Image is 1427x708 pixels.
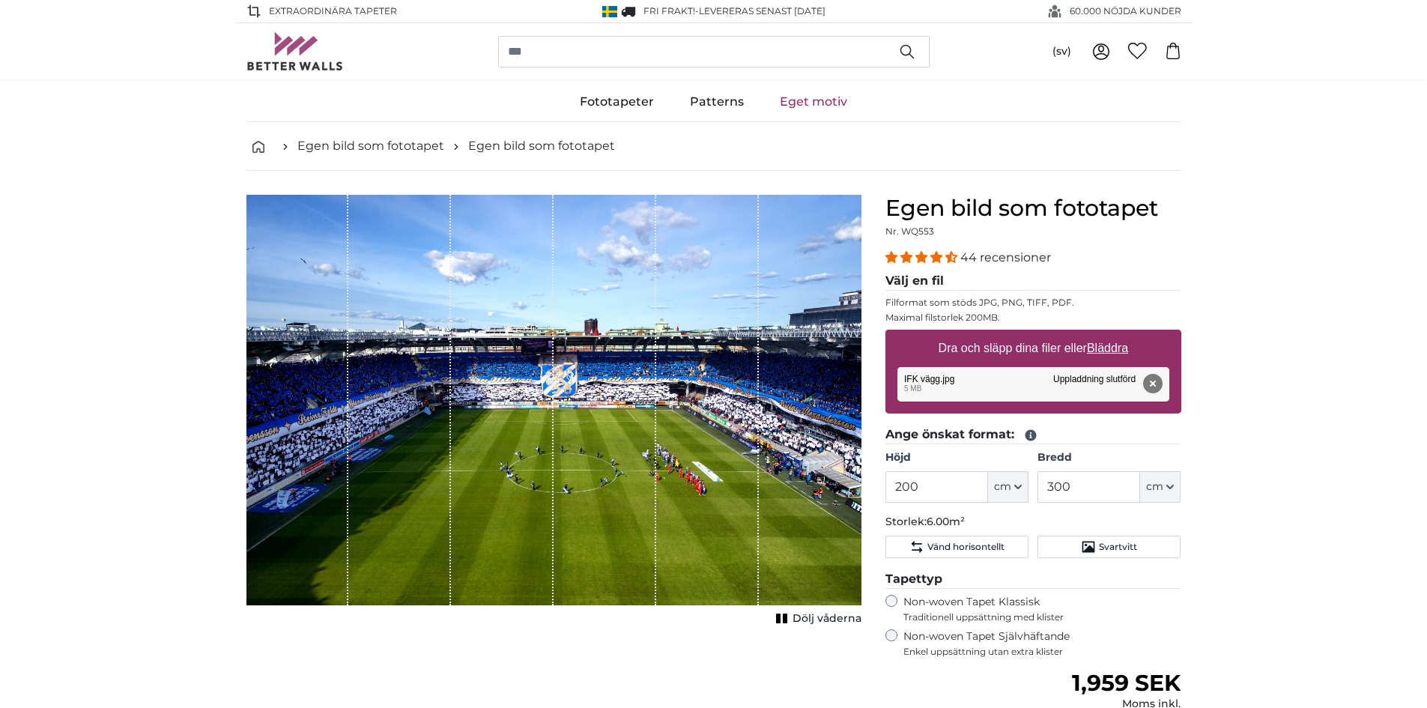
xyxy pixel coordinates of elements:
a: Fototapeter [562,82,672,121]
span: 6.00m² [927,515,965,528]
button: Svartvitt [1037,536,1181,558]
span: 1,959 SEK [1072,669,1181,697]
span: EXTRAORDINÄRA Tapeter [269,4,397,18]
span: Dölj våderna [793,611,861,626]
span: 4.34 stars [885,250,960,264]
u: Bläddra [1087,342,1128,354]
label: Non-woven Tapet Klassisk [903,595,1181,623]
span: cm [994,479,1011,494]
span: 60.000 NÖJDA KUNDER [1070,4,1181,18]
h1: Egen bild som fototapet [885,195,1181,222]
a: Patterns [672,82,762,121]
p: Maximal filstorlek 200MB. [885,312,1181,324]
button: cm [1140,471,1181,503]
span: cm [1146,479,1163,494]
label: Non-woven Tapet Självhäftande [903,629,1181,658]
span: Vänd horisontellt [927,541,1005,553]
span: 44 recensioner [960,250,1051,264]
img: Betterwalls [246,32,344,70]
span: Enkel uppsättning utan extra klister [903,646,1181,658]
button: cm [988,471,1028,503]
button: (sv) [1040,38,1083,65]
legend: Ange önskat format: [885,426,1181,444]
nav: breadcrumbs [246,122,1181,171]
legend: Välj en fil [885,272,1181,291]
a: Egen bild som fototapet [297,137,444,155]
span: - [695,5,825,16]
label: Bredd [1037,450,1181,465]
span: Nr. WQ553 [885,226,934,237]
p: Storlek: [885,515,1181,530]
span: Levereras senast [DATE] [699,5,825,16]
button: Dölj våderna [772,608,861,629]
legend: Tapettyp [885,570,1181,589]
span: Traditionell uppsättning med klister [903,611,1181,623]
img: Sverige [602,6,617,17]
p: Filformat som stöds JPG, PNG, TIFF, PDF. [885,297,1181,309]
span: Svartvitt [1099,541,1137,553]
span: FRI frakt! [643,5,695,16]
label: Dra och släpp dina filer eller [932,333,1133,363]
button: Vänd horisontellt [885,536,1028,558]
a: Eget motiv [762,82,865,121]
label: Höjd [885,450,1028,465]
div: 1 of 1 [246,195,861,629]
a: Egen bild som fototapet [468,137,615,155]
